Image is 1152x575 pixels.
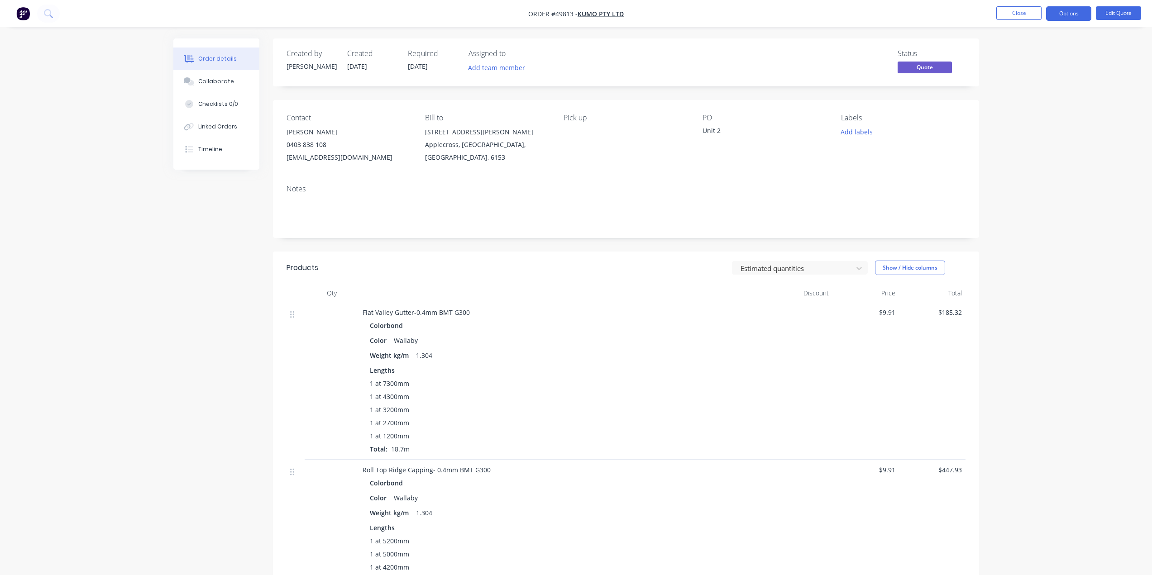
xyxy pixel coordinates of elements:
[287,185,966,193] div: Notes
[1096,6,1141,20] button: Edit Quote
[408,62,428,71] span: [DATE]
[899,284,966,302] div: Total
[564,114,688,122] div: Pick up
[370,523,395,532] span: Lengths
[370,431,409,441] span: 1 at 1200mm
[766,284,833,302] div: Discount
[287,49,336,58] div: Created by
[1046,6,1091,21] button: Options
[703,126,816,138] div: Unit 2
[370,366,395,375] span: Lengths
[425,138,549,164] div: Applecross, [GEOGRAPHIC_DATA], [GEOGRAPHIC_DATA], 6153
[370,334,390,347] div: Color
[287,126,411,164] div: [PERSON_NAME]0403 838 108[EMAIL_ADDRESS][DOMAIN_NAME]
[463,62,530,74] button: Add team member
[903,465,962,475] span: $447.93
[370,445,387,453] span: Total:
[173,93,259,115] button: Checklists 0/0
[390,334,421,347] div: Wallaby
[390,491,421,504] div: Wallaby
[370,418,409,428] span: 1 at 2700mm
[836,308,895,317] span: $9.91
[841,114,965,122] div: Labels
[370,549,409,559] span: 1 at 5000mm
[370,379,409,388] span: 1 at 7300mm
[198,123,237,131] div: Linked Orders
[996,6,1042,20] button: Close
[16,7,30,20] img: Factory
[287,114,411,122] div: Contact
[347,49,397,58] div: Created
[173,138,259,161] button: Timeline
[703,114,827,122] div: PO
[305,284,359,302] div: Qty
[363,308,470,317] span: Flat Valley Gutter-0.4mm BMT G300
[412,506,436,519] div: 1.304
[425,114,549,122] div: Bill to
[425,126,549,138] div: [STREET_ADDRESS][PERSON_NAME]
[528,10,578,18] span: Order #49813 -
[287,62,336,71] div: [PERSON_NAME]
[875,261,945,275] button: Show / Hide columns
[173,115,259,138] button: Linked Orders
[370,506,412,519] div: Weight kg/m
[898,62,952,73] span: Quote
[287,151,411,164] div: [EMAIL_ADDRESS][DOMAIN_NAME]
[425,126,549,164] div: [STREET_ADDRESS][PERSON_NAME]Applecross, [GEOGRAPHIC_DATA], [GEOGRAPHIC_DATA], 6153
[287,126,411,138] div: [PERSON_NAME]
[287,262,318,273] div: Products
[370,319,406,332] div: Colorbond
[468,62,530,74] button: Add team member
[412,349,436,362] div: 1.304
[173,70,259,93] button: Collaborate
[387,445,413,453] span: 18.7m
[832,284,899,302] div: Price
[903,308,962,317] span: $185.32
[370,392,409,401] span: 1 at 4300mm
[198,55,237,63] div: Order details
[468,49,559,58] div: Assigned to
[370,405,409,414] span: 1 at 3200mm
[898,49,966,58] div: Status
[370,476,406,489] div: Colorbond
[198,77,234,86] div: Collaborate
[370,349,412,362] div: Weight kg/m
[836,126,878,138] button: Add labels
[370,536,409,546] span: 1 at 5200mm
[578,10,624,18] a: Kumo Pty Ltd
[173,48,259,70] button: Order details
[836,465,895,475] span: $9.91
[370,491,390,504] div: Color
[198,100,238,108] div: Checklists 0/0
[363,466,491,474] span: Roll Top Ridge Capping- 0.4mm BMT G300
[370,562,409,572] span: 1 at 4200mm
[287,138,411,151] div: 0403 838 108
[198,145,222,153] div: Timeline
[347,62,367,71] span: [DATE]
[408,49,458,58] div: Required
